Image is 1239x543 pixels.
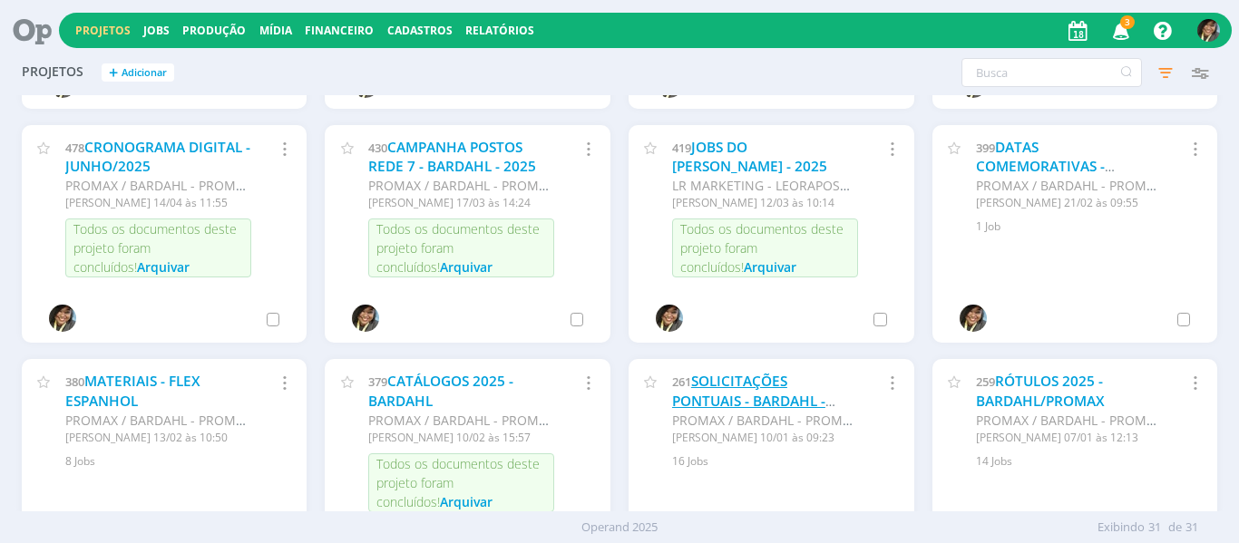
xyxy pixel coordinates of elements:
span: 430 [368,140,387,156]
span: Arquivar [744,258,796,276]
a: DATAS COMEMORATIVAS - PROMAX/BARDAHL - 2025 [976,138,1149,196]
div: [PERSON_NAME] 07/01 às 12:13 [976,430,1162,446]
span: PROMAX / BARDAHL - PROMAX PRODUTOS MÁXIMOS S/A INDÚSTRIA E COMÉRCIO [368,177,864,194]
a: RÓTULOS 2025 - BARDAHL/PROMAX [976,372,1105,411]
span: Adicionar [122,67,167,79]
span: PROMAX / BARDAHL - PROMAX PRODUTOS MÁXIMOS S/A INDÚSTRIA E COMÉRCIO [65,177,561,194]
span: Todos os documentos deste projeto foram concluídos! [73,220,237,276]
span: Projetos [22,64,83,80]
button: +Adicionar [102,63,174,82]
span: Cadastros [387,23,453,38]
span: Exibindo [1098,519,1145,537]
button: Mídia [254,24,298,38]
a: Projetos [75,23,131,38]
img: S [49,305,76,332]
div: [PERSON_NAME] 17/03 às 14:24 [368,195,554,211]
a: MATERIAIS - FLEX ESPANHOL [65,372,200,411]
a: CAMPANHA POSTOS REDE 7 - BARDAHL - 2025 [368,138,536,177]
span: 380 [65,373,84,390]
div: 14 Jobs [976,453,1196,470]
a: SOLICITAÇÕES PONTUAIS - BARDAHL - 2025 [672,372,825,430]
span: + [109,63,118,82]
button: Produção [177,24,251,38]
span: Arquivar [440,493,493,510]
a: Relatórios [465,23,534,38]
button: Relatórios [460,24,540,38]
img: S [656,305,683,332]
button: S [1196,15,1221,46]
a: Mídia [259,23,292,38]
span: de [1168,519,1182,537]
span: LR MARKETING - LEORAPOSO MARKETING LTDA [672,177,961,194]
span: PROMAX / BARDAHL - PROMAX PRODUTOS MÁXIMOS S/A INDÚSTRIA E COMÉRCIO [672,412,1168,429]
div: [PERSON_NAME] 13/02 às 10:50 [65,430,251,446]
img: S [352,305,379,332]
img: S [960,305,987,332]
div: 8 Jobs [65,453,286,470]
span: 379 [368,373,387,390]
span: Arquivar [137,258,190,276]
a: Financeiro [305,23,374,38]
span: 259 [976,373,995,390]
div: [PERSON_NAME] 21/02 às 09:55 [976,195,1162,211]
span: Arquivar [440,258,493,276]
button: Projetos [70,24,136,38]
span: 261 [672,373,691,390]
div: 1 Job [976,218,1196,235]
span: Todos os documentos deste projeto foram concluídos! [680,220,844,276]
button: 3 [1101,15,1138,47]
a: CRONOGRAMA DIGITAL - JUNHO/2025 [65,138,250,177]
input: Busca [961,58,1142,87]
div: [PERSON_NAME] 10/02 às 15:57 [368,430,554,446]
div: [PERSON_NAME] 12/03 às 10:14 [672,195,858,211]
a: JOBS DO [PERSON_NAME] - 2025 [672,138,827,177]
span: 3 [1120,15,1135,29]
span: 399 [976,140,995,156]
img: S [1197,19,1220,42]
div: 16 Jobs [672,453,893,470]
span: PROMAX / BARDAHL - PROMAX PRODUTOS MÁXIMOS S/A INDÚSTRIA E COMÉRCIO [368,412,864,429]
span: 31 [1185,519,1198,537]
div: [PERSON_NAME] 10/01 às 09:23 [672,430,858,446]
a: CATÁLOGOS 2025 - BARDAHL [368,372,513,411]
button: Cadastros [382,24,458,38]
span: Todos os documentos deste projeto foram concluídos! [376,220,540,276]
button: Jobs [138,24,175,38]
span: PROMAX / BARDAHL - PROMAX PRODUTOS MÁXIMOS S/A INDÚSTRIA E COMÉRCIO [65,412,561,429]
span: 478 [65,140,84,156]
button: Financeiro [299,24,379,38]
span: 31 [1148,519,1161,537]
div: [PERSON_NAME] 14/04 às 11:55 [65,195,251,211]
a: Jobs [143,23,170,38]
span: Todos os documentos deste projeto foram concluídos! [376,455,540,510]
a: Produção [182,23,246,38]
span: 419 [672,140,691,156]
